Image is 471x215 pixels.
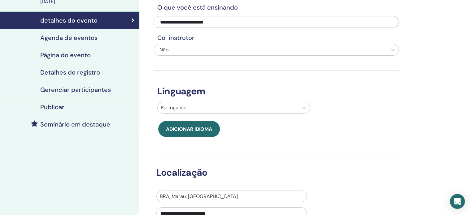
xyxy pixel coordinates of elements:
[166,126,212,132] span: Adicionar idioma
[40,51,91,59] h4: Página do evento
[40,103,64,111] h4: Publicar
[158,121,220,137] button: Adicionar idioma
[159,46,168,53] span: Não
[450,194,465,209] div: Open Intercom Messenger
[154,86,399,97] h3: Linguagem
[40,34,98,41] h4: Agenda de eventos
[40,86,111,93] h4: Gerenciar participantes
[40,17,98,24] h4: detalhes do evento
[40,69,100,76] h4: Detalhes do registro
[154,34,399,41] h4: Co-instrutor
[40,121,110,128] h4: Seminário em destaque
[153,167,390,178] h3: Localização
[154,4,399,11] h4: O que você está ensinando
